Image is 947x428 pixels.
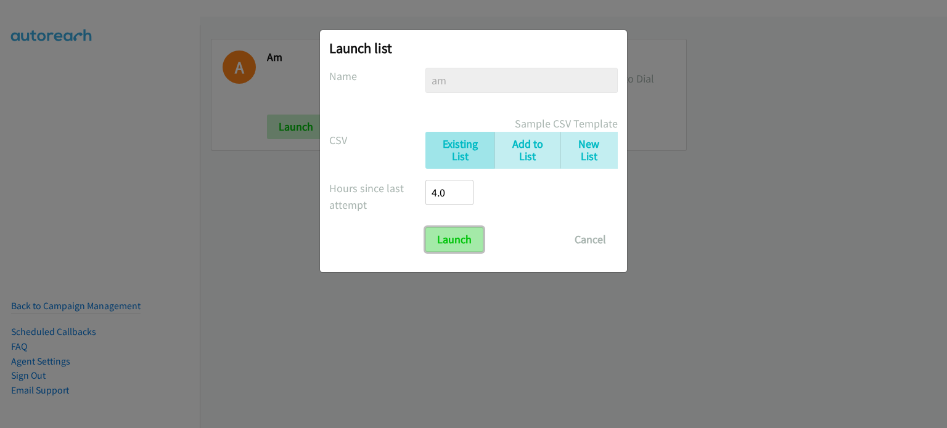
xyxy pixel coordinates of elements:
[425,227,483,252] input: Launch
[494,132,560,169] a: Add to List
[329,68,425,84] label: Name
[329,132,425,148] label: CSV
[563,227,618,252] button: Cancel
[560,132,618,169] a: New List
[329,39,618,57] h2: Launch list
[329,180,425,213] label: Hours since last attempt
[425,132,494,169] a: Existing List
[515,115,618,132] a: Sample CSV Template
